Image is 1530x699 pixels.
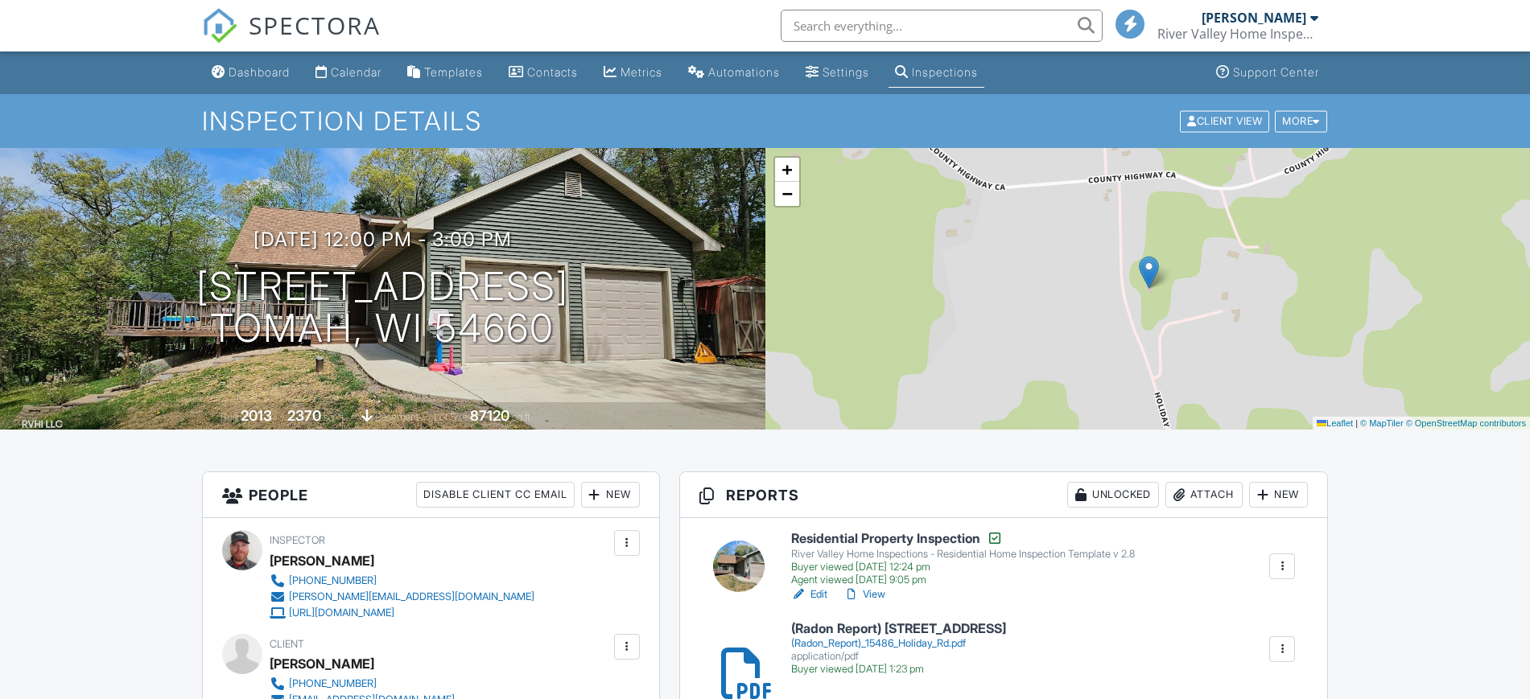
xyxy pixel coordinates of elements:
[1275,110,1327,132] div: More
[270,573,534,589] a: [PHONE_NUMBER]
[791,622,1006,636] h6: (Radon Report) [STREET_ADDRESS]
[791,561,1135,574] div: Buyer viewed [DATE] 12:24 pm
[527,65,578,79] div: Contacts
[270,652,374,676] div: [PERSON_NAME]
[791,530,1135,546] h6: Residential Property Inspection
[205,58,296,88] a: Dashboard
[270,589,534,605] a: [PERSON_NAME][EMAIL_ADDRESS][DOMAIN_NAME]
[309,58,388,88] a: Calendar
[791,663,1006,676] div: Buyer viewed [DATE] 1:23 pm
[202,107,1329,135] h1: Inspection Details
[1157,26,1318,42] div: River Valley Home Inspections
[799,58,876,88] a: Settings
[331,65,381,79] div: Calendar
[289,574,377,587] div: [PHONE_NUMBER]
[221,411,238,423] span: Built
[287,407,321,424] div: 2370
[597,58,669,88] a: Metrics
[416,482,575,508] div: Disable Client CC Email
[470,407,509,424] div: 87120
[1233,65,1319,79] div: Support Center
[781,10,1103,42] input: Search everything...
[621,65,662,79] div: Metrics
[889,58,984,88] a: Inspections
[254,228,512,250] h3: [DATE] 12:00 pm - 3:00 pm
[1406,418,1526,428] a: © OpenStreetMap contributors
[791,622,1006,676] a: (Radon Report) [STREET_ADDRESS] (Radon_Report)_15486_Holiday_Rd.pdf application/pdf Buyer viewed ...
[912,65,978,79] div: Inspections
[1355,418,1358,428] span: |
[512,411,532,423] span: sq.ft.
[434,411,468,423] span: Lot Size
[581,482,640,508] div: New
[1165,482,1243,508] div: Attach
[289,677,377,690] div: [PHONE_NUMBER]
[270,549,374,573] div: [PERSON_NAME]
[229,65,290,79] div: Dashboard
[249,8,381,42] span: SPECTORA
[781,183,792,204] span: −
[708,65,780,79] div: Automations
[202,22,381,56] a: SPECTORA
[203,472,659,518] h3: People
[375,411,419,423] span: basement
[775,182,799,206] a: Zoom out
[1139,256,1159,289] img: Marker
[401,58,489,88] a: Templates
[1360,418,1404,428] a: © MapTiler
[196,265,569,351] h1: [STREET_ADDRESS] Tomah, WI 54660
[843,586,885,602] a: View
[1178,114,1273,126] a: Client View
[823,65,869,79] div: Settings
[791,574,1135,586] div: Agent viewed [DATE] 9:05 pm
[680,472,1328,518] h3: Reports
[424,65,483,79] div: Templates
[1180,110,1269,132] div: Client View
[1249,482,1308,508] div: New
[1210,58,1326,88] a: Support Center
[791,650,1006,663] div: application/pdf
[241,407,272,424] div: 2013
[270,605,534,621] a: [URL][DOMAIN_NAME]
[791,586,827,602] a: Edit
[791,548,1135,561] div: River Valley Home Inspections - Residential Home Inspection Template v 2.8
[202,8,237,43] img: The Best Home Inspection Software - Spectora
[502,58,584,88] a: Contacts
[270,676,455,692] a: [PHONE_NUMBER]
[775,158,799,182] a: Zoom in
[1202,10,1306,26] div: [PERSON_NAME]
[1067,482,1159,508] div: Unlocked
[270,638,304,650] span: Client
[270,534,325,546] span: Inspector
[682,58,786,88] a: Automations (Basic)
[289,590,534,603] div: [PERSON_NAME][EMAIL_ADDRESS][DOMAIN_NAME]
[1317,418,1353,428] a: Leaflet
[791,637,1006,650] div: (Radon_Report)_15486_Holiday_Rd.pdf
[791,530,1135,586] a: Residential Property Inspection River Valley Home Inspections - Residential Home Inspection Templ...
[324,411,346,423] span: sq. ft.
[781,159,792,179] span: +
[289,606,394,619] div: [URL][DOMAIN_NAME]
